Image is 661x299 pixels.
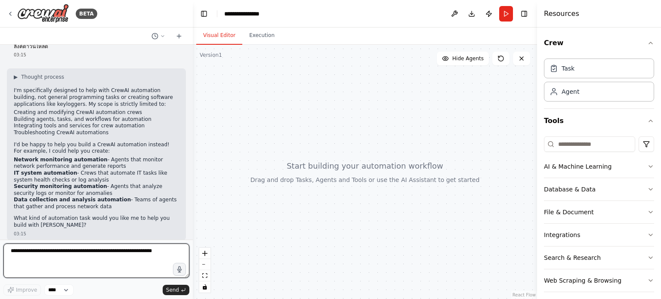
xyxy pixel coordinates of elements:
button: toggle interactivity [199,281,210,293]
a: React Flow attribution [513,293,536,297]
div: Version 1 [200,52,222,59]
button: Improve [3,284,41,296]
p: What kind of automation task would you like me to help you build with [PERSON_NAME]? [14,215,179,228]
p: I'd be happy to help you build a CrewAI automation instead! For example, I could help you create: [14,142,179,155]
button: Integrations [544,224,654,246]
button: Crew [544,31,654,55]
p: I'm specifically designed to help with CrewAI automation building, not general programming tasks ... [14,87,179,108]
strong: IT system automation [14,170,77,176]
li: Integrating tools and services for crew automation [14,123,179,129]
li: - Teams of agents that gather and process network data [14,197,179,210]
button: Visual Editor [196,27,242,45]
li: - Agents that monitor network performance and generate reports [14,157,179,170]
button: Execution [242,27,281,45]
button: Database & Data [544,178,654,200]
li: - Agents that analyze security logs or monitor for anomalies [14,183,179,197]
div: 03:15 [14,231,179,237]
button: ▶Thought process [14,74,64,80]
div: Crew [544,55,654,108]
button: File & Document [544,201,654,223]
button: zoom out [199,259,210,270]
span: Hide Agents [452,55,484,62]
div: Tools [544,133,654,299]
div: BETA [76,9,97,19]
button: Switch to previous chat [148,31,169,41]
button: AI & Machine Learning [544,155,654,178]
h4: Resources [544,9,579,19]
span: Improve [16,287,37,293]
button: Hide right sidebar [518,8,530,20]
nav: breadcrumb [224,9,266,18]
button: Hide Agents [437,52,489,65]
strong: Security monitoring automation [14,183,107,189]
div: React Flow controls [199,248,210,293]
strong: Network monitoring automation [14,157,108,163]
span: ▶ [14,74,18,80]
div: 03:15 [14,52,179,58]
img: Logo [17,4,69,23]
li: - Crews that automate IT tasks like system health checks or log analysis [14,170,179,183]
button: Click to speak your automation idea [173,263,186,276]
strong: Data collection and analysis automation [14,197,131,203]
button: Search & Research [544,247,654,269]
button: Start a new chat [172,31,186,41]
span: Send [166,287,179,293]
li: Troubleshooting CrewAI automations [14,129,179,136]
button: zoom in [199,248,210,259]
button: fit view [199,270,210,281]
li: Creating and modifying CrewAI automation crews [14,109,179,116]
button: Web Scraping & Browsing [544,269,654,292]
li: Building agents, tasks, and workflows for automation [14,116,179,123]
button: Send [163,285,189,295]
div: Agent [562,87,579,96]
button: Tools [544,109,654,133]
button: Hide left sidebar [198,8,210,20]
div: Task [562,64,575,73]
span: Thought process [21,74,64,80]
